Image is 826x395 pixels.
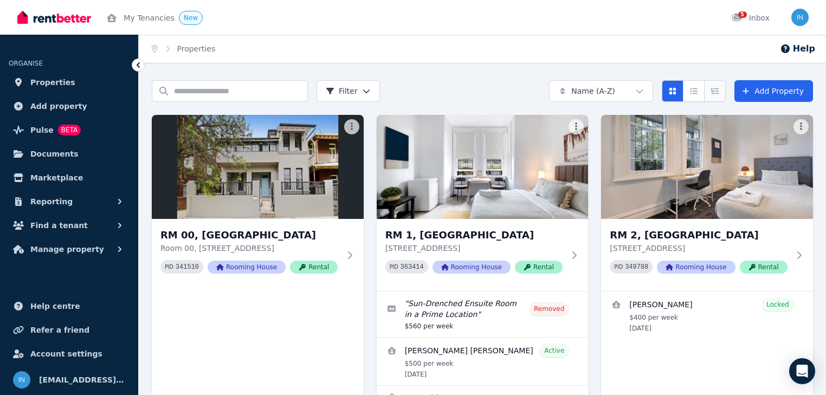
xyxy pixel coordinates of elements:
span: Manage property [30,243,104,256]
button: Reporting [9,191,130,212]
h3: RM 2, [GEOGRAPHIC_DATA] [610,228,789,243]
p: [STREET_ADDRESS] [385,243,565,254]
button: Manage property [9,238,130,260]
span: Rental [740,261,788,274]
div: Open Intercom Messenger [789,358,815,384]
img: RM 2, 4 Park Parade [601,115,813,219]
a: View details for Miri Gaschler [601,292,813,339]
a: Documents [9,143,130,165]
a: Add property [9,95,130,117]
small: PID [390,264,398,270]
a: Add Property [734,80,813,102]
a: Refer a friend [9,319,130,341]
span: Properties [30,76,75,89]
span: New [184,14,198,22]
p: [STREET_ADDRESS] [610,243,789,254]
img: RM 1, 4 Park Parade [377,115,589,219]
a: Properties [9,72,130,93]
span: Add property [30,100,87,113]
span: Name (A-Z) [571,86,615,96]
span: Rental [515,261,563,274]
span: Rental [290,261,338,274]
button: More options [793,119,809,134]
button: Compact list view [683,80,705,102]
button: Name (A-Z) [549,80,653,102]
span: Refer a friend [30,323,89,336]
code: 349788 [625,263,648,271]
span: Find a tenant [30,219,88,232]
span: 5 [738,11,747,18]
span: Help centre [30,300,80,313]
a: Properties [177,44,216,53]
div: View options [662,80,726,102]
a: Help centre [9,295,130,317]
span: Account settings [30,347,102,360]
a: View details for Salome Marie Lenz [377,338,589,385]
img: info@museliving.com.au [791,9,809,26]
a: Marketplace [9,167,130,189]
nav: Breadcrumb [139,35,228,63]
p: Room 00, [STREET_ADDRESS] [160,243,340,254]
img: RentBetter [17,9,91,25]
span: ORGANISE [9,60,43,67]
span: Rooming House [657,261,735,274]
img: info@museliving.com.au [13,371,30,388]
span: Marketplace [30,171,83,184]
a: RM 1, 4 Park ParadeRM 1, [GEOGRAPHIC_DATA][STREET_ADDRESS]PID 363414Rooming HouseRental [377,115,589,291]
a: RM 00, 4 Park ParadeRM 00, [GEOGRAPHIC_DATA]Room 00, [STREET_ADDRESS]PID 341510Rooming HouseRental [152,115,364,291]
h3: RM 1, [GEOGRAPHIC_DATA] [385,228,565,243]
a: Account settings [9,343,130,365]
a: Edit listing: Sun-Drenched Ensuite Room in a Prime Location [377,292,589,337]
button: Help [780,42,815,55]
button: Expanded list view [704,80,726,102]
span: Rooming House [208,261,286,274]
span: Rooming House [433,261,511,274]
span: Pulse [30,124,54,137]
button: Filter [317,80,380,102]
span: Filter [326,86,358,96]
span: [EMAIL_ADDRESS][DOMAIN_NAME] [39,373,125,386]
span: BETA [58,125,81,135]
a: PulseBETA [9,119,130,141]
a: RM 2, 4 Park ParadeRM 2, [GEOGRAPHIC_DATA][STREET_ADDRESS]PID 349788Rooming HouseRental [601,115,813,291]
small: PID [614,264,623,270]
button: Find a tenant [9,215,130,236]
span: Documents [30,147,79,160]
button: Card view [662,80,683,102]
code: 341510 [176,263,199,271]
button: More options [569,119,584,134]
h3: RM 00, [GEOGRAPHIC_DATA] [160,228,340,243]
code: 363414 [401,263,424,271]
span: Reporting [30,195,73,208]
img: RM 00, 4 Park Parade [152,115,364,219]
button: More options [344,119,359,134]
small: PID [165,264,173,270]
div: Inbox [732,12,770,23]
